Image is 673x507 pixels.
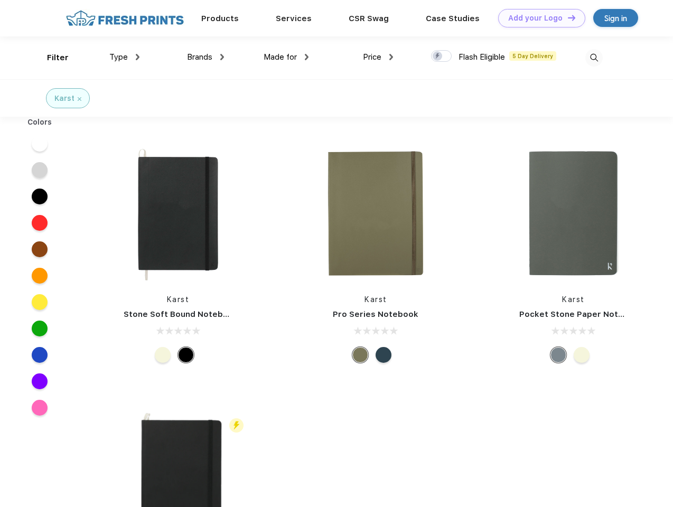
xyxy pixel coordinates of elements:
div: Olive [352,347,368,363]
img: func=resize&h=266 [503,143,644,284]
div: Beige [574,347,590,363]
div: Black [178,347,194,363]
img: desktop_search.svg [585,49,603,67]
a: Karst [167,295,190,304]
span: 5 Day Delivery [509,51,556,61]
img: dropdown.png [136,54,139,60]
div: Navy [376,347,391,363]
img: fo%20logo%202.webp [63,9,187,27]
a: Services [276,14,312,23]
a: Pocket Stone Paper Notebook [519,309,644,319]
img: func=resize&h=266 [305,143,446,284]
img: filter_cancel.svg [78,97,81,101]
a: Sign in [593,9,638,27]
div: Gray [550,347,566,363]
img: dropdown.png [389,54,393,60]
a: Stone Soft Bound Notebook [124,309,238,319]
span: Brands [187,52,212,62]
img: dropdown.png [305,54,309,60]
a: Karst [364,295,387,304]
a: Karst [562,295,585,304]
div: Add your Logo [508,14,563,23]
img: flash_active_toggle.svg [229,418,244,433]
img: DT [568,15,575,21]
div: Beige [155,347,171,363]
span: Flash Eligible [459,52,505,62]
div: Filter [47,52,69,64]
span: Type [109,52,128,62]
img: dropdown.png [220,54,224,60]
span: Price [363,52,381,62]
div: Sign in [604,12,627,24]
img: func=resize&h=266 [108,143,248,284]
a: CSR Swag [349,14,389,23]
a: Pro Series Notebook [333,309,418,319]
div: Colors [20,117,60,128]
div: Karst [54,93,74,104]
span: Made for [264,52,297,62]
a: Products [201,14,239,23]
